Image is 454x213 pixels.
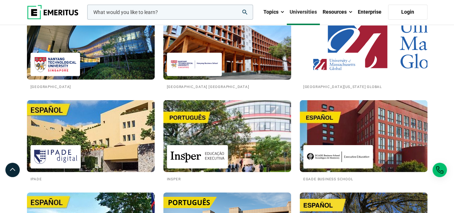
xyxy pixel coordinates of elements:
[303,176,424,182] h2: EGADE Business School
[300,100,427,172] img: Universities We Work With
[300,100,427,182] a: Universities We Work With EGADE Business School EGADE Business School
[87,5,253,20] input: woocommerce-product-search-field-0
[31,83,151,89] h2: [GEOGRAPHIC_DATA]
[300,8,427,89] a: Universities We Work With University of Massachusetts Global [GEOGRAPHIC_DATA][US_STATE] Global
[27,8,155,80] img: Universities We Work With
[157,4,298,83] img: Universities We Work With
[34,56,77,73] img: Nanyang Technological University
[300,8,427,80] img: Universities We Work With
[34,149,77,165] img: IPADE
[388,5,427,20] a: Login
[27,8,155,89] a: Universities We Work With Nanyang Technological University [GEOGRAPHIC_DATA]
[163,100,291,182] a: Universities We Work With Insper Insper
[167,176,287,182] h2: Insper
[167,83,287,89] h2: [GEOGRAPHIC_DATA] [GEOGRAPHIC_DATA]
[170,56,218,73] img: Nanyang Technological University Nanyang Business School
[307,149,369,165] img: EGADE Business School
[31,176,151,182] h2: IPADE
[163,100,291,172] img: Universities We Work With
[307,56,361,73] img: University of Massachusetts Global
[27,100,155,182] a: Universities We Work With IPADE IPADE
[163,8,291,89] a: Universities We Work With Nanyang Technological University Nanyang Business School [GEOGRAPHIC_DA...
[303,83,424,89] h2: [GEOGRAPHIC_DATA][US_STATE] Global
[170,149,224,165] img: Insper
[27,100,155,172] img: Universities We Work With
